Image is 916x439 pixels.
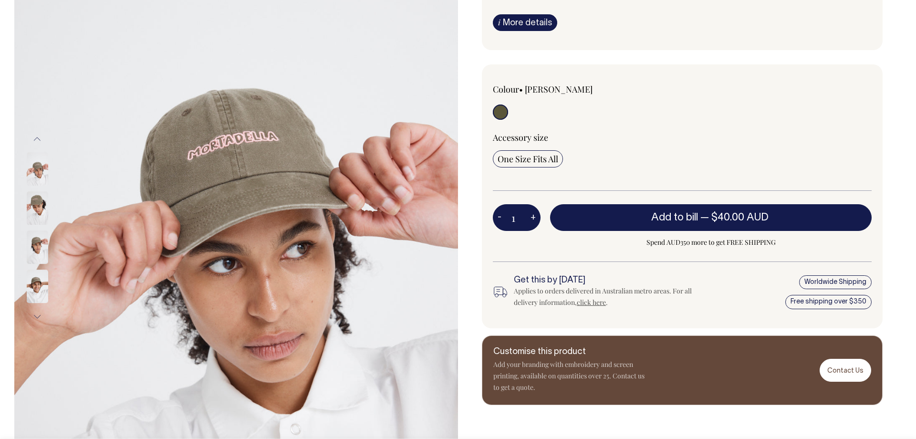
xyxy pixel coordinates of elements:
a: click here [577,298,606,307]
span: i [498,17,500,27]
h6: Customise this product [493,347,646,357]
a: Contact Us [820,359,871,381]
img: moss [27,231,48,264]
span: Add to bill [651,213,698,222]
button: - [493,208,506,227]
div: Accessory size [493,132,872,143]
h6: Get this by [DATE] [514,276,700,285]
span: — [700,213,771,222]
div: Colour [493,84,645,95]
span: Spend AUD350 more to get FREE SHIPPING [550,237,872,248]
img: moss [27,192,48,225]
span: One Size Fits All [498,153,558,165]
input: One Size Fits All [493,150,563,167]
span: $40.00 AUD [711,213,769,222]
img: moss [27,270,48,303]
button: Next [30,306,44,328]
label: [PERSON_NAME] [525,84,593,95]
span: • [519,84,523,95]
p: Add your branding with embroidery and screen printing, available on quantities over 25. Contact u... [493,359,646,393]
img: moss [27,153,48,186]
button: Add to bill —$40.00 AUD [550,204,872,231]
button: Previous [30,128,44,150]
a: iMore details [493,14,557,31]
button: + [526,208,541,227]
div: Applies to orders delivered in Australian metro areas. For all delivery information, . [514,285,700,308]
